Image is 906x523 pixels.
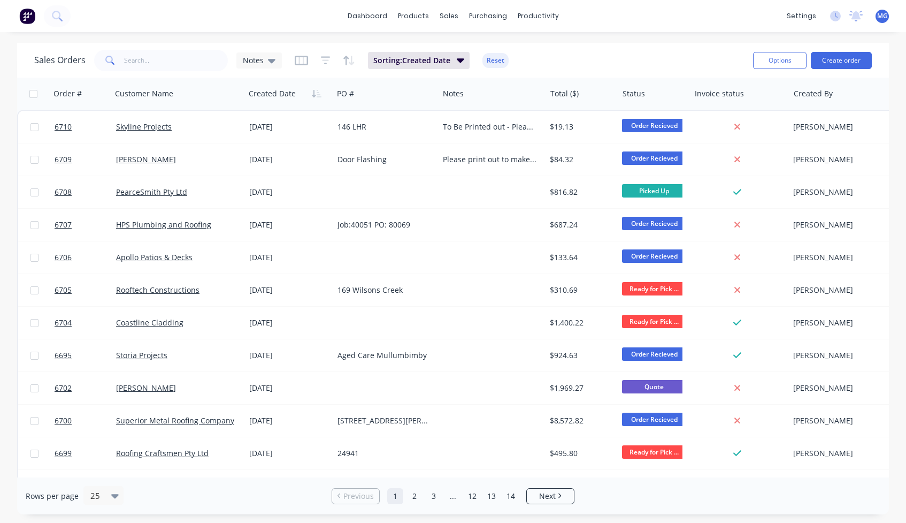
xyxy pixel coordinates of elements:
[695,88,744,99] div: Invoice status
[443,122,536,132] div: To Be Printed out - Please call [PERSON_NAME] before you start
[343,491,374,502] span: Previous
[116,350,167,360] a: Storia Projects
[55,219,72,230] span: 6707
[249,350,329,361] div: [DATE]
[337,448,429,459] div: 24941
[115,88,173,99] div: Customer Name
[249,252,329,263] div: [DATE]
[249,448,329,459] div: [DATE]
[55,154,72,165] span: 6709
[337,415,429,426] div: [STREET_ADDRESS][PERSON_NAME]
[116,415,260,426] a: Superior Metal Roofing Company Pty Ltd
[337,285,429,295] div: 169 Wilsons Creek
[55,307,116,339] a: 6704
[550,285,610,295] div: $310.69
[124,50,228,71] input: Search...
[116,154,176,164] a: [PERSON_NAME]
[503,488,519,504] a: Page 14
[539,491,556,502] span: Next
[550,383,610,393] div: $1,969.27
[781,8,821,24] div: settings
[55,470,116,502] a: 6698
[622,413,686,426] span: Order Recieved
[55,383,72,393] span: 6702
[19,8,35,24] img: Factory
[622,445,686,459] span: Ready for Pick ...
[26,491,79,502] span: Rows per page
[550,350,610,361] div: $924.63
[622,184,686,198] span: Picked Up
[550,252,610,263] div: $133.64
[753,52,807,69] button: Options
[483,488,500,504] a: Page 13
[249,122,329,132] div: [DATE]
[249,415,329,426] div: [DATE]
[327,488,579,504] ul: Pagination
[337,219,429,230] div: Job:40051 PO: 80069
[622,315,686,328] span: Ready for Pick ...
[249,219,329,230] div: [DATE]
[55,122,72,132] span: 6710
[550,122,610,132] div: $19.13
[482,53,509,68] button: Reset
[464,8,512,24] div: purchasing
[877,11,888,21] span: MG
[622,217,686,230] span: Order Recieved
[550,317,610,328] div: $1,400.22
[55,176,116,208] a: 6708
[55,187,72,198] span: 6708
[550,415,610,426] div: $8,572.82
[434,8,464,24] div: sales
[55,437,116,469] a: 6699
[55,415,72,426] span: 6700
[622,119,686,132] span: Order Recieved
[116,187,187,197] a: PearceSmith Pty Ltd
[622,282,686,295] span: Ready for Pick ...
[116,252,193,262] a: Apollo Patios & Decks
[53,88,82,99] div: Order #
[337,350,429,361] div: Aged Care Mullumbimby
[249,154,329,165] div: [DATE]
[623,88,645,99] div: Status
[116,383,176,393] a: [PERSON_NAME]
[34,55,86,65] h1: Sales Orders
[443,154,536,165] div: Please print out to make [DATE]
[393,8,434,24] div: products
[373,55,450,66] span: Sorting: Created Date
[249,88,296,99] div: Created Date
[342,8,393,24] a: dashboard
[55,317,72,328] span: 6704
[55,285,72,295] span: 6705
[622,151,686,165] span: Order Recieved
[387,488,403,504] a: Page 1 is your current page
[249,285,329,295] div: [DATE]
[445,488,461,504] a: Jump forward
[249,383,329,393] div: [DATE]
[55,241,116,274] a: 6706
[55,111,116,143] a: 6710
[249,317,329,328] div: [DATE]
[243,55,264,66] span: Notes
[811,52,872,69] button: Create order
[116,285,199,295] a: Rooftech Constructions
[550,219,610,230] div: $687.24
[622,347,686,361] span: Order Recieved
[464,488,480,504] a: Page 12
[332,491,379,502] a: Previous page
[550,88,579,99] div: Total ($)
[794,88,833,99] div: Created By
[550,154,610,165] div: $84.32
[368,52,470,69] button: Sorting:Created Date
[55,350,72,361] span: 6695
[55,405,116,437] a: 6700
[55,448,72,459] span: 6699
[406,488,423,504] a: Page 2
[55,209,116,241] a: 6707
[550,448,610,459] div: $495.80
[527,491,574,502] a: Next page
[116,317,183,328] a: Coastline Cladding
[116,122,172,132] a: Skyline Projects
[116,448,209,458] a: Roofing Craftsmen Pty Ltd
[337,154,429,165] div: Door Flashing
[337,88,354,99] div: PO #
